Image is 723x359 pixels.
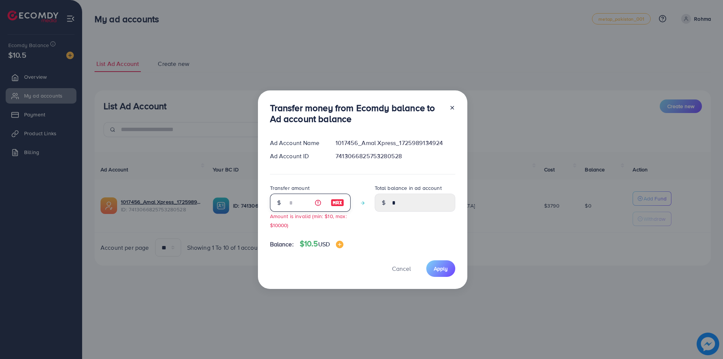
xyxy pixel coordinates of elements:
span: USD [318,240,330,248]
h4: $10.5 [300,239,343,249]
button: Cancel [383,260,420,277]
div: 7413066825753280528 [329,152,461,160]
span: Apply [434,265,448,272]
img: image [331,198,344,207]
div: Ad Account ID [264,152,330,160]
span: Balance: [270,240,294,249]
button: Apply [426,260,455,277]
small: Amount is invalid (min: $10, max: $10000) [270,212,347,228]
img: image [336,241,343,248]
div: Ad Account Name [264,139,330,147]
span: Cancel [392,264,411,273]
div: 1017456_Amal Xpress_1725989134924 [329,139,461,147]
label: Total balance in ad account [375,184,442,192]
h3: Transfer money from Ecomdy balance to Ad account balance [270,102,443,124]
label: Transfer amount [270,184,310,192]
